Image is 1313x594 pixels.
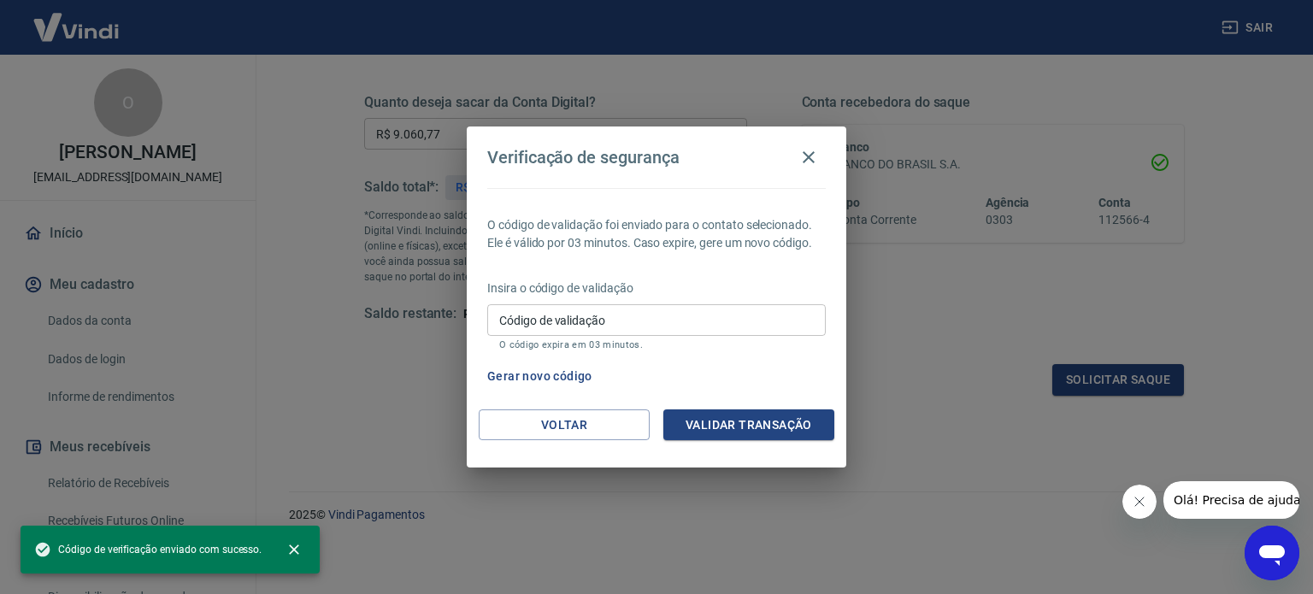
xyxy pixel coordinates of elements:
[10,12,144,26] span: Olá! Precisa de ajuda?
[487,216,826,252] p: O código de validação foi enviado para o contato selecionado. Ele é válido por 03 minutos. Caso e...
[499,339,814,350] p: O código expira em 03 minutos.
[487,147,680,168] h4: Verificação de segurança
[487,279,826,297] p: Insira o código de validação
[1163,481,1299,519] iframe: Mensagem da empresa
[663,409,834,441] button: Validar transação
[479,409,650,441] button: Voltar
[275,531,313,568] button: close
[1122,485,1157,519] iframe: Fechar mensagem
[480,361,599,392] button: Gerar novo código
[1245,526,1299,580] iframe: Botão para abrir a janela de mensagens
[34,541,262,558] span: Código de verificação enviado com sucesso.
